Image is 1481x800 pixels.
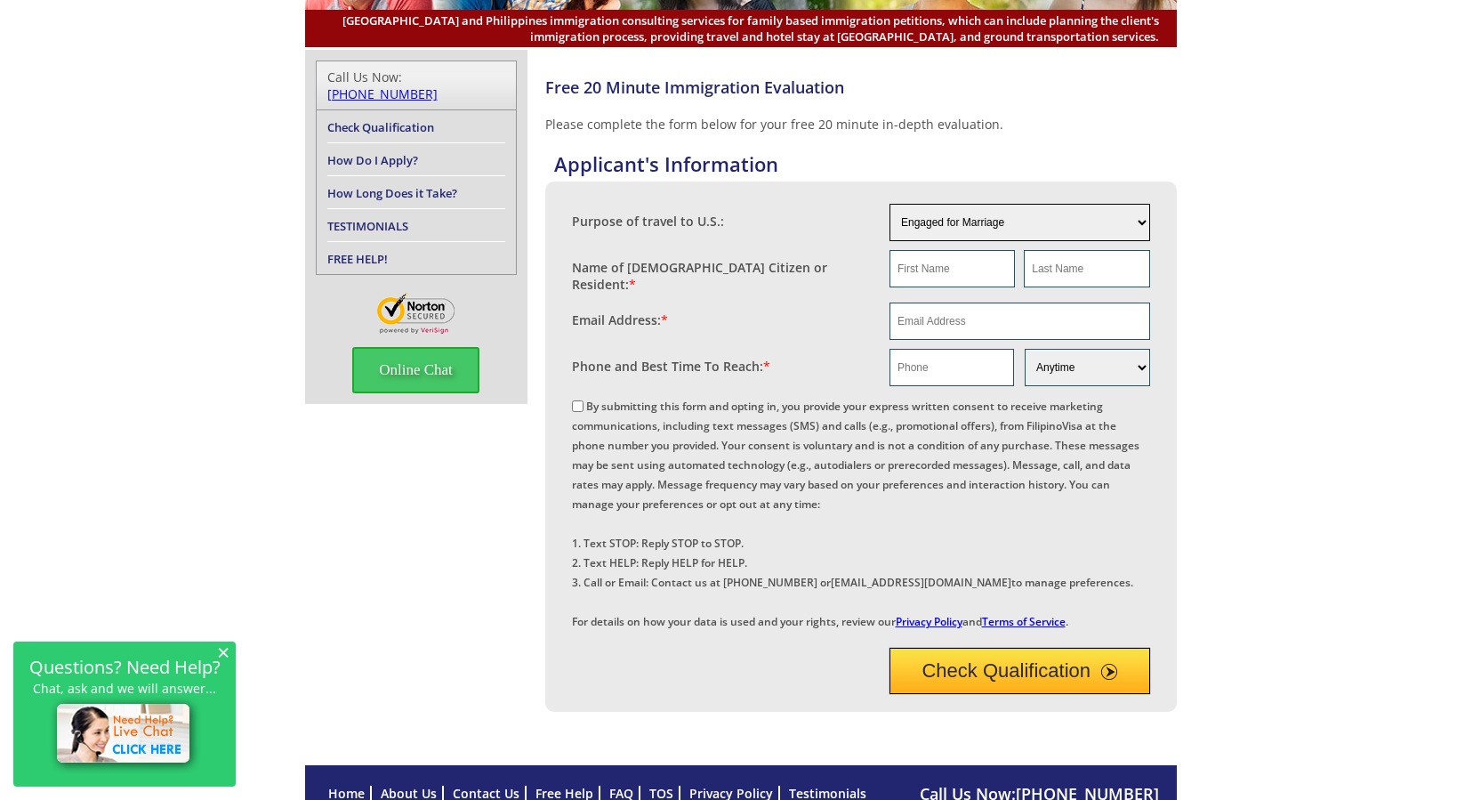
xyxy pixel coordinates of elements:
[327,251,388,267] a: FREE HELP!
[49,696,201,774] img: live-chat-icon.png
[889,648,1150,694] button: Check Qualification
[545,116,1177,133] p: Please complete the form below for your free 20 minute in-depth evaluation.
[572,358,770,375] label: Phone and Best Time To Reach:
[889,303,1150,340] input: Email Address
[572,311,668,328] label: Email Address:
[1024,250,1149,287] input: Last Name
[889,349,1014,386] input: Phone
[572,400,584,412] input: By submitting this form and opting in, you provide your express written consent to receive market...
[22,659,227,675] h2: Questions? Need Help?
[327,218,408,234] a: TESTIMONIALS
[217,644,229,659] span: ×
[327,119,434,135] a: Check Qualification
[22,681,227,696] p: Chat, ask and we will answer...
[323,12,1159,44] span: [GEOGRAPHIC_DATA] and Philippines immigration consulting services for family based immigration pe...
[352,347,479,393] span: Online Chat
[554,150,1177,177] h4: Applicant's Information
[572,259,873,293] label: Name of [DEMOGRAPHIC_DATA] Citizen or Resident:
[327,69,505,102] div: Call Us Now:
[982,614,1066,629] a: Terms of Service
[327,152,418,168] a: How Do I Apply?
[889,250,1015,287] input: First Name
[327,185,457,201] a: How Long Does it Take?
[572,399,1139,629] label: By submitting this form and opting in, you provide your express written consent to receive market...
[327,85,438,102] a: [PHONE_NUMBER]
[572,213,724,230] label: Purpose of travel to U.S.:
[545,77,1177,98] h4: Free 20 Minute Immigration Evaluation
[1025,349,1149,386] select: Phone and Best Reach Time are required.
[896,614,962,629] a: Privacy Policy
